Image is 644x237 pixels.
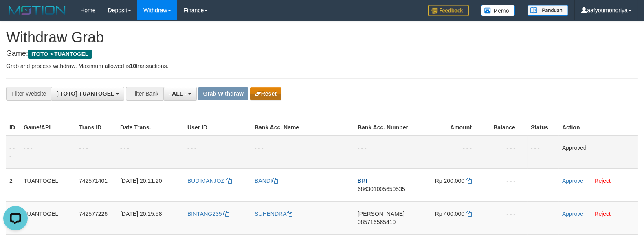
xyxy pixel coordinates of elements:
span: [DATE] 20:11:20 [120,178,162,184]
td: 2 [6,168,20,201]
th: Bank Acc. Name [251,120,354,135]
td: Approved [559,135,638,169]
td: - - - [184,135,251,169]
td: - - - [117,135,184,169]
td: - - - [6,135,20,169]
th: Bank Acc. Number [354,120,418,135]
p: Grab and process withdraw. Maximum allowed is transactions. [6,62,638,70]
h4: Game: [6,50,638,58]
th: Game/API [20,120,76,135]
a: Copy 400000 to clipboard [466,211,472,217]
span: Copy 085716565410 to clipboard [358,219,396,225]
a: Approve [562,211,583,217]
td: 3 [6,201,20,234]
a: Reject [594,178,611,184]
th: Balance [484,120,528,135]
span: BRI [358,178,367,184]
td: - - - [484,201,528,234]
th: Amount [418,120,484,135]
span: Copy 686301005650535 to clipboard [358,186,405,192]
span: - ALL - [169,90,187,97]
td: - - - [484,135,528,169]
span: BINTANG235 [187,211,222,217]
a: BINTANG235 [187,211,229,217]
a: BUDIMANJOZ [187,178,232,184]
th: Date Trans. [117,120,184,135]
img: Button%20Memo.svg [481,5,515,16]
a: Approve [562,178,583,184]
td: - - - [528,135,559,169]
img: Feedback.jpg [428,5,469,16]
span: BUDIMANJOZ [187,178,224,184]
div: Filter Bank [126,87,163,101]
th: Action [559,120,638,135]
th: User ID [184,120,251,135]
span: 742577226 [79,211,108,217]
th: ID [6,120,20,135]
button: Open LiveChat chat widget [3,3,28,28]
span: ITOTO > TUANTOGEL [28,50,92,59]
button: Grab Withdraw [198,87,248,100]
button: Reset [250,87,281,100]
td: - - - [76,135,117,169]
a: SUHENDRA [255,211,292,217]
a: Copy 200000 to clipboard [466,178,472,184]
td: - - - [418,135,484,169]
td: - - - [354,135,418,169]
td: - - - [484,168,528,201]
span: 742571401 [79,178,108,184]
span: Rp 400.000 [435,211,464,217]
td: TUANTOGEL [20,201,76,234]
td: - - - [20,135,76,169]
td: TUANTOGEL [20,168,76,201]
span: [ITOTO] TUANTOGEL [56,90,114,97]
a: Reject [594,211,611,217]
th: Status [528,120,559,135]
th: Trans ID [76,120,117,135]
h1: Withdraw Grab [6,29,638,46]
button: [ITOTO] TUANTOGEL [51,87,124,101]
img: panduan.png [528,5,568,16]
div: Filter Website [6,87,51,101]
span: Rp 200.000 [435,178,464,184]
span: [PERSON_NAME] [358,211,404,217]
a: BANDI [255,178,278,184]
strong: 10 [130,63,136,69]
td: - - - [251,135,354,169]
img: MOTION_logo.png [6,4,68,16]
button: - ALL - [163,87,196,101]
span: [DATE] 20:15:58 [120,211,162,217]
